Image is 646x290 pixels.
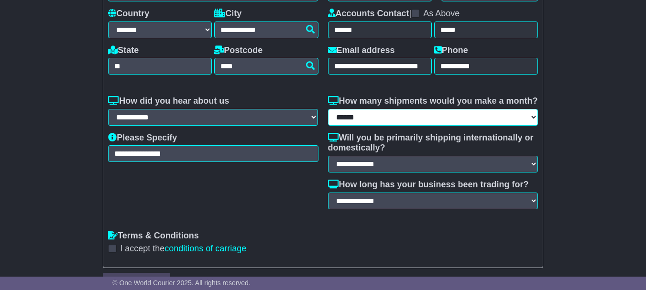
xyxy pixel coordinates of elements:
label: Please Specify [108,133,177,143]
button: Submit Application [103,273,170,290]
label: How did you hear about us [108,96,229,107]
label: How many shipments would you make a month? [328,96,538,107]
label: Will you be primarily shipping internationally or domestically? [328,133,538,153]
label: Postcode [214,45,263,56]
label: As Above [423,9,460,19]
label: Country [108,9,149,19]
label: State [108,45,139,56]
label: How long has your business been trading for? [328,180,529,190]
label: I accept the [120,244,246,254]
span: © One World Courier 2025. All rights reserved. [112,279,251,287]
label: Accounts Contact [328,9,409,19]
a: conditions of carriage [164,244,246,253]
label: City [214,9,241,19]
label: Email address [328,45,395,56]
label: Phone [434,45,468,56]
label: Terms & Conditions [108,231,199,241]
div: | [328,9,538,21]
